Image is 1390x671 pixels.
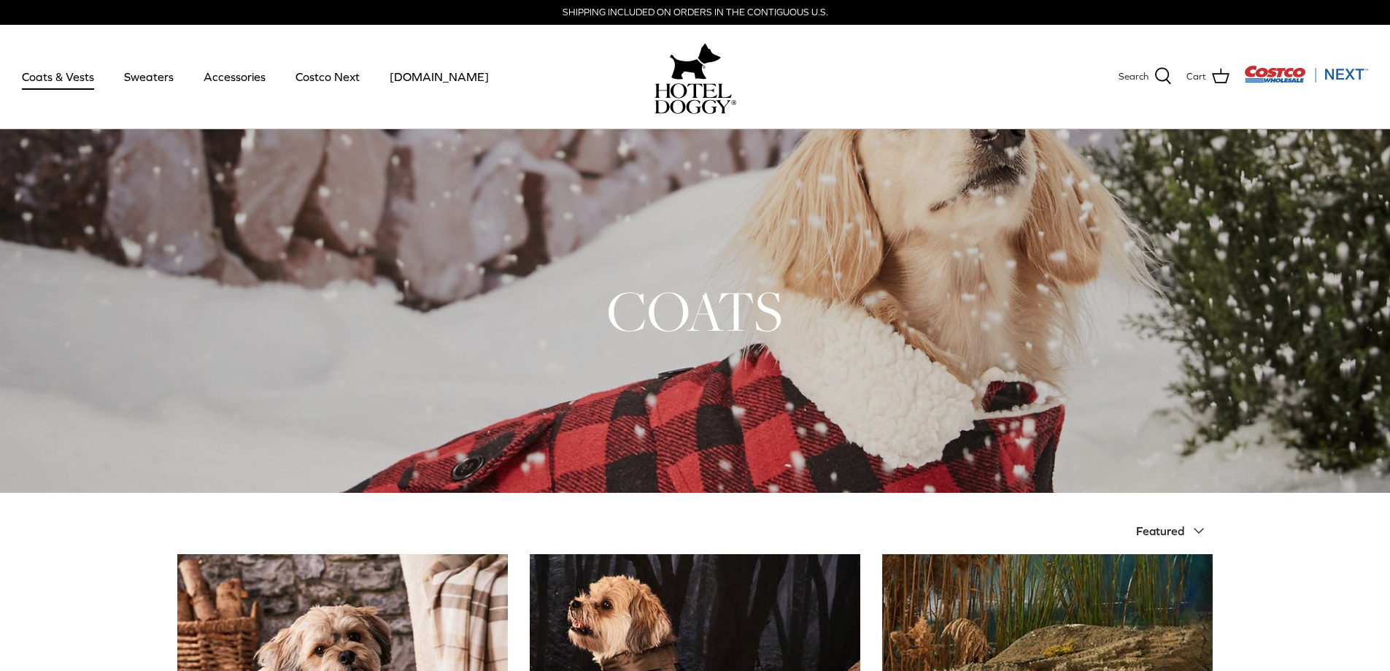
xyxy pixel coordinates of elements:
a: hoteldoggy.com hoteldoggycom [655,39,736,114]
span: Search [1119,69,1148,85]
a: Search [1119,67,1172,86]
img: hoteldoggy.com [670,39,721,83]
a: [DOMAIN_NAME] [377,52,502,101]
h1: COATS [177,275,1213,347]
a: Costco Next [282,52,373,101]
a: Coats & Vests [9,52,107,101]
a: Sweaters [111,52,187,101]
span: Featured [1136,524,1184,537]
button: Featured [1136,515,1213,547]
a: Visit Costco Next [1244,74,1368,85]
span: Cart [1186,69,1206,85]
a: Accessories [190,52,279,101]
img: Costco Next [1244,65,1368,83]
a: Cart [1186,67,1229,86]
img: hoteldoggycom [655,83,736,114]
